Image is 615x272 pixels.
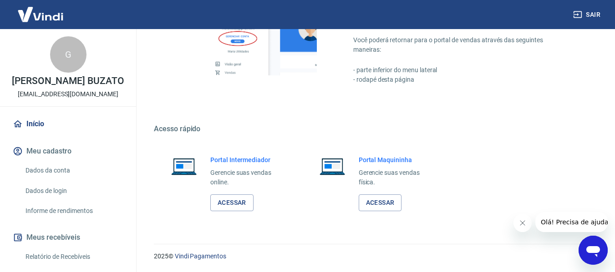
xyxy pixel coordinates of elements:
[12,76,124,86] p: [PERSON_NAME] BUZATO
[513,214,532,232] iframe: Fechar mensagem
[353,65,571,75] p: - parte inferior do menu lateral
[571,6,604,23] button: Sair
[210,194,254,211] a: Acessar
[11,141,125,161] button: Meu cadastro
[210,155,286,164] h6: Portal Intermediador
[359,155,434,164] h6: Portal Maquininha
[535,212,608,232] iframe: Mensagem da empresa
[353,35,571,54] p: Você poderá retornar para o portal de vendas através das seguintes maneiras:
[11,227,125,247] button: Meus recebíveis
[210,168,286,187] p: Gerencie suas vendas online.
[165,155,203,177] img: Imagem de um notebook aberto
[22,182,125,200] a: Dados de login
[11,114,125,134] a: Início
[5,6,76,14] span: Olá! Precisa de ajuda?
[154,124,593,134] h5: Acesso rápido
[50,36,86,73] div: G
[313,155,351,177] img: Imagem de um notebook aberto
[175,252,226,260] a: Vindi Pagamentos
[22,161,125,180] a: Dados da conta
[22,202,125,220] a: Informe de rendimentos
[154,252,593,261] p: 2025 ©
[22,247,125,266] a: Relatório de Recebíveis
[11,0,70,28] img: Vindi
[359,194,402,211] a: Acessar
[579,236,608,265] iframe: Botão para abrir a janela de mensagens
[18,89,118,99] p: [EMAIL_ADDRESS][DOMAIN_NAME]
[353,75,571,84] p: - rodapé desta página
[359,168,434,187] p: Gerencie suas vendas física.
